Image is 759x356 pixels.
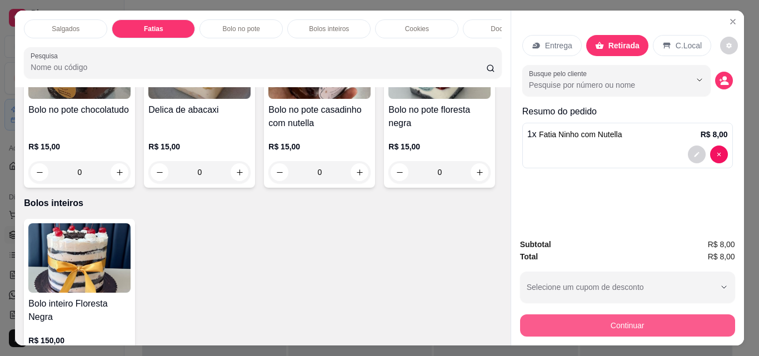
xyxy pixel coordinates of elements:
p: R$ 15,00 [388,141,491,152]
input: Busque pelo cliente [529,79,673,91]
button: decrease-product-quantity [710,146,728,163]
input: Pesquisa [31,62,486,73]
button: Selecione um cupom de desconto [520,272,735,303]
button: decrease-product-quantity [31,163,48,181]
button: decrease-product-quantity [151,163,168,181]
p: R$ 15,00 [268,141,371,152]
h4: Bolo no pote casadinho com nutella [268,103,371,130]
p: R$ 150,00 [28,335,131,346]
p: C.Local [676,40,702,51]
p: Retirada [608,40,640,51]
p: R$ 15,00 [148,141,251,152]
h4: Bolo inteiro Floresta Negra [28,297,131,324]
h4: Bolo no pote floresta negra [388,103,491,130]
button: Continuar [520,314,735,337]
button: increase-product-quantity [111,163,128,181]
p: Fatias [144,24,163,33]
p: Resumo do pedido [522,105,733,118]
p: Bolo no pote [223,24,260,33]
button: decrease-product-quantity [715,72,733,89]
p: Cookies [405,24,429,33]
p: R$ 15,00 [28,141,131,152]
label: Busque pelo cliente [529,69,591,78]
label: Pesquisa [31,51,62,61]
span: R$ 8,00 [708,238,735,250]
button: decrease-product-quantity [720,37,738,54]
button: decrease-product-quantity [391,163,408,181]
strong: Total [520,252,538,261]
h4: Delica de abacaxi [148,103,251,117]
button: Show suggestions [691,71,708,89]
p: Bolos inteiros [309,24,349,33]
span: Fatia Ninho com Nutella [539,130,622,139]
button: decrease-product-quantity [271,163,288,181]
img: product-image [28,223,131,293]
p: Entrega [545,40,572,51]
p: Bolos inteiros [24,197,501,210]
button: increase-product-quantity [471,163,488,181]
p: Salgados [52,24,79,33]
span: R$ 8,00 [708,250,735,263]
button: increase-product-quantity [231,163,248,181]
p: 1 x [527,128,622,141]
h4: Bolo no pote chocolatudo [28,103,131,117]
button: Close [724,13,742,31]
button: increase-product-quantity [351,163,368,181]
strong: Subtotal [520,240,551,249]
p: R$ 8,00 [701,129,728,140]
button: decrease-product-quantity [688,146,706,163]
p: Docinhos [491,24,518,33]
